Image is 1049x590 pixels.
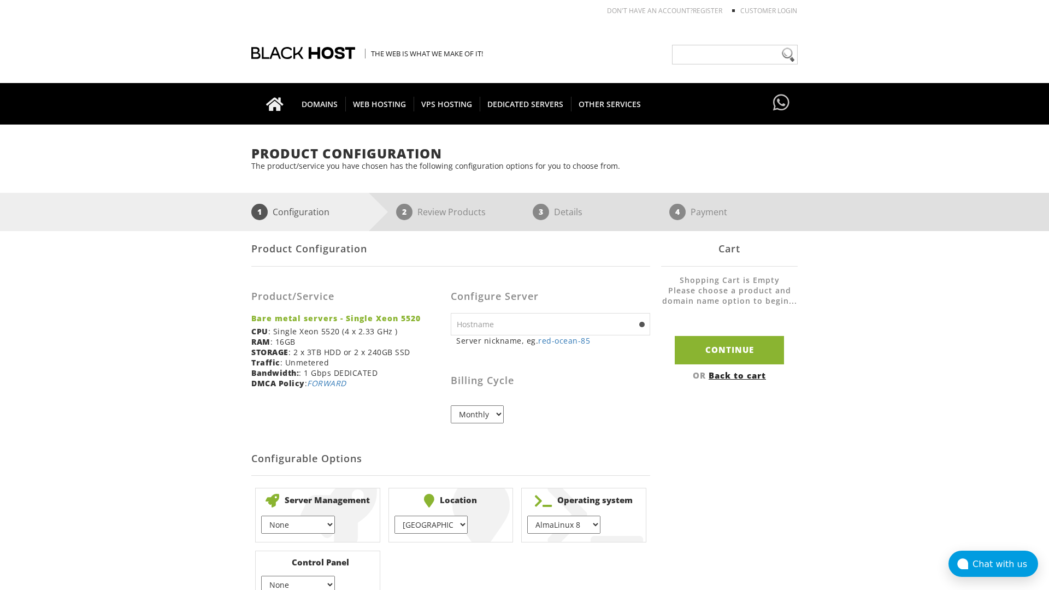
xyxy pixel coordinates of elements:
a: Customer Login [740,6,797,15]
p: Configuration [273,204,329,220]
a: DEDICATED SERVERS [480,83,571,125]
div: Product Configuration [251,231,650,267]
a: Go to homepage [255,83,294,125]
a: WEB HOSTING [345,83,414,125]
p: Details [554,204,582,220]
select: } } } } } [394,516,468,534]
b: Location [394,494,508,508]
b: Server Management [261,494,374,508]
span: DEDICATED SERVERS [480,97,571,111]
p: Payment [691,204,727,220]
span: 4 [669,204,686,220]
input: Continue [675,336,784,364]
b: DMCA Policy [251,378,305,388]
small: Server nickname, eg. [456,335,650,346]
li: Shopping Cart is Empty Please choose a product and domain name option to begin... [661,275,798,317]
span: DOMAINS [294,97,346,111]
input: Hostname [451,313,650,335]
h1: Product Configuration [251,146,798,161]
li: Don't have an account? [591,6,722,15]
div: : Single Xeon 5520 (4 x 2.33 GHz ) : 16GB : 2 x 3TB HDD or 2 x 240GB SSD : Unmetered : 1 Gbps DED... [251,275,451,397]
a: DOMAINS [294,83,346,125]
a: REGISTER [693,6,722,15]
span: 1 [251,204,268,220]
p: The product/service you have chosen has the following configuration options for you to choose from. [251,161,798,171]
select: } } } [261,516,334,534]
h2: Configurable Options [251,442,650,476]
a: VPS HOSTING [414,83,480,125]
span: OTHER SERVICES [571,97,649,111]
a: OTHER SERVICES [571,83,649,125]
div: Chat with us [973,559,1038,569]
h3: Configure Server [451,291,650,302]
b: Traffic [251,357,280,368]
i: All abuse reports are forwarded [307,378,346,388]
b: STORAGE [251,347,288,357]
div: Cart [661,231,798,267]
a: Back to cart [709,370,766,381]
a: red-ocean-85 [538,335,590,346]
h3: Billing Cycle [451,375,650,386]
span: 2 [396,204,412,220]
select: } } } } } } } } } } } } } } } } } } } } } [527,516,600,534]
b: CPU [251,326,268,337]
a: FORWARD [307,378,346,388]
input: Need help? [672,45,798,64]
button: Chat with us [948,551,1038,577]
b: Control Panel [261,557,374,568]
strong: Bare metal servers - Single Xeon 5520 [251,313,443,323]
span: WEB HOSTING [345,97,414,111]
b: RAM [251,337,270,347]
b: Bandwidth: [251,368,299,378]
p: Review Products [417,204,486,220]
span: 3 [533,204,549,220]
span: VPS HOSTING [414,97,480,111]
div: OR [661,370,798,381]
h3: Product/Service [251,291,443,302]
span: The Web is what we make of it! [365,49,483,58]
b: Operating system [527,494,640,508]
a: Have questions? [770,83,792,123]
